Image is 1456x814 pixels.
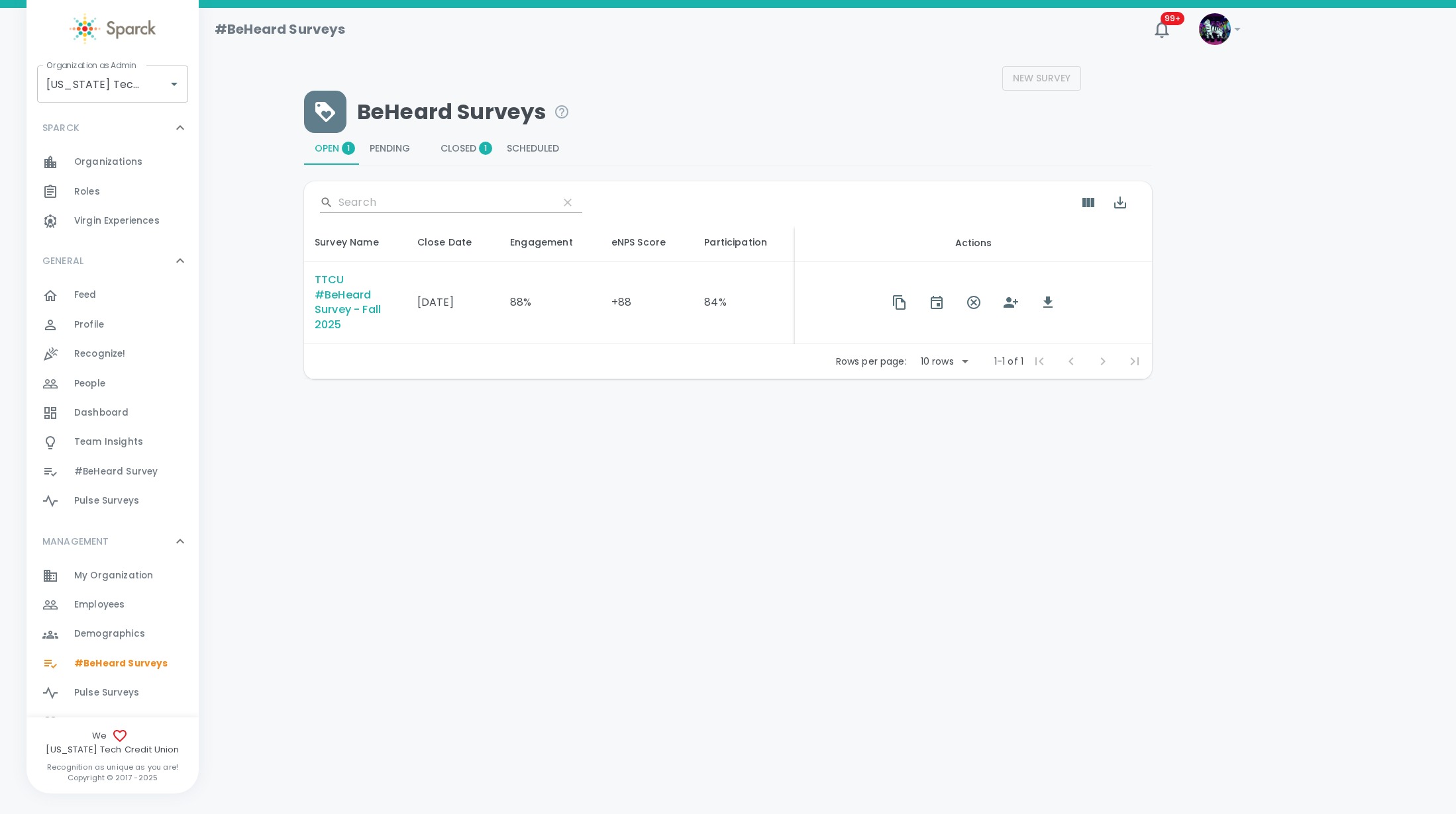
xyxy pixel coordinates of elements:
[338,192,548,213] input: Search
[510,234,590,250] span: The extent to which employees feel passionate about their jobs, are committed to our organization...
[74,465,158,478] span: #BeHeard Survey
[479,142,492,155] span: 1
[704,234,784,250] span: % of Participant attend the survey
[74,377,105,390] span: People
[704,234,784,250] div: Participation
[510,234,590,250] div: Engagement
[611,234,684,250] span: Employee Net Promoter Score.
[507,143,568,155] span: Scheduled
[42,254,83,267] p: GENERAL
[417,234,490,250] div: Close Date
[26,369,199,398] a: People
[70,13,156,44] img: Sparck logo
[1104,187,1136,218] button: Export
[315,234,396,250] div: Survey Name
[1199,13,1231,45] img: Picture of Sparck
[26,108,199,148] div: SPARCK
[74,627,145,641] span: Demographics
[1087,345,1119,377] span: Next Page
[26,486,199,516] div: Pulse Surveys
[917,355,957,368] div: 10 rows
[26,281,199,521] div: GENERAL
[315,273,396,334] div: TTCU #BeHeard Survey - Fall 2025
[320,196,333,209] svg: Search
[694,262,795,345] td: 84%
[165,75,183,93] button: Open
[74,716,132,729] span: Core Values
[304,133,1152,165] div: Rewards system
[26,428,199,457] a: Team Insights
[26,561,199,590] a: My Organization
[26,521,199,561] div: MANAGEMENT
[74,347,126,361] span: Recognize!
[26,398,199,428] a: Dashboard
[315,143,348,155] span: Open
[26,457,199,486] a: #BeHeard Survey
[499,262,601,345] td: 88%
[74,289,97,302] span: Feed
[26,708,199,737] a: Core Values
[1055,345,1087,377] span: Previous Page
[26,762,199,772] p: Recognition as unique as you are!
[74,435,143,449] span: Team Insights
[26,339,199,369] a: Recognize!
[74,686,139,700] span: Pulse Surveys
[26,678,199,707] a: Pulse Surveys
[601,262,694,345] td: +88
[74,185,100,199] span: Roles
[26,772,199,783] p: Copyright © 2017 - 2025
[1161,12,1184,25] span: 99+
[357,99,570,125] span: BeHeard Surveys
[1119,345,1151,377] span: Last Page
[42,121,79,134] p: SPARCK
[342,142,355,155] span: 1
[26,649,199,678] a: #BeHeard Surveys
[74,406,129,420] span: Dashboard
[26,310,199,339] a: Profile
[74,214,160,228] span: Virgin Experiences
[611,234,684,250] div: eNPS Score
[26,281,199,310] a: Feed
[26,148,199,241] div: SPARCK
[1072,187,1104,218] button: Show Columns
[370,143,419,155] span: Pending
[26,177,199,206] a: Roles
[74,156,142,169] span: Organizations
[74,598,125,611] span: Employees
[441,143,486,155] span: Closed
[26,619,199,649] a: Demographics
[74,657,168,670] span: #BeHeard Surveys
[836,355,907,368] p: Rows per page:
[46,60,136,71] label: Organization as Admin
[74,318,104,332] span: Profile
[1023,345,1055,377] span: First Page
[74,494,139,508] span: Pulse Surveys
[1146,13,1178,45] button: 99+
[42,535,109,548] p: MANAGEMENT
[215,19,345,40] h1: #BeHeard Surveys
[74,569,153,582] span: My Organization
[26,241,199,281] div: GENERAL
[26,13,199,44] a: Sparck logo
[26,590,199,619] a: Employees
[994,355,1023,368] p: 1-1 of 1
[26,148,199,177] a: Organizations
[26,206,199,236] a: Virgin Experiences
[407,262,500,345] td: [DATE]
[26,728,199,756] span: We [US_STATE] Tech Credit Union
